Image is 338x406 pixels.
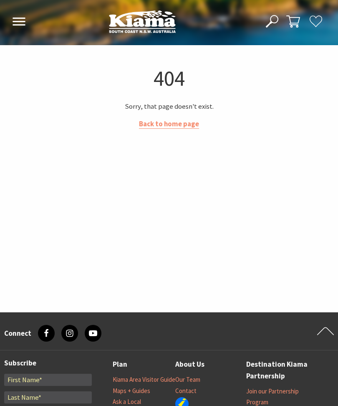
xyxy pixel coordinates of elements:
[3,64,335,92] h1: 404
[175,359,204,371] a: About Us
[246,359,309,382] a: Destination Kiama Partnership
[175,387,197,395] a: Contact
[139,120,199,129] a: Back to home page
[113,398,141,406] a: Ask a Local
[113,375,175,384] a: Kiama Area Visitor Guide
[175,375,200,384] a: Our Team
[113,359,127,371] a: Plan
[4,374,92,386] input: First Name*
[113,387,150,395] a: Maps + Guides
[4,329,31,338] h3: Connect
[4,359,92,368] h3: Subscribe
[4,391,92,403] input: Last Name*
[3,101,335,112] p: Sorry, that page doesn't exist.
[109,10,176,33] img: Kiama Logo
